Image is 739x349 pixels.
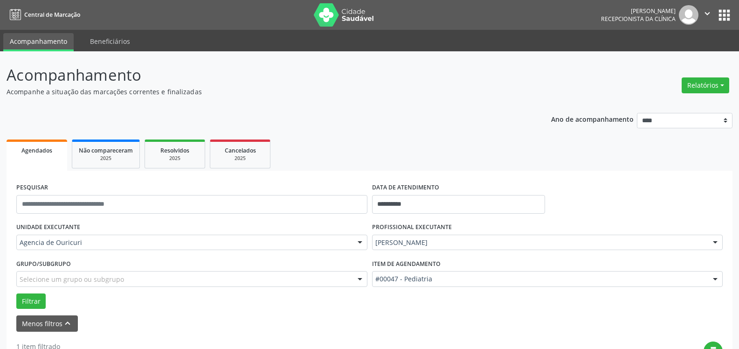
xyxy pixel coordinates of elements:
[16,315,78,332] button: Menos filtroskeyboard_arrow_up
[83,33,137,49] a: Beneficiários
[217,155,263,162] div: 2025
[16,181,48,195] label: PESQUISAR
[24,11,80,19] span: Central de Marcação
[601,7,676,15] div: [PERSON_NAME]
[7,63,515,87] p: Acompanhamento
[7,7,80,22] a: Central de Marcação
[20,238,348,247] span: Agencia de Ouricuri
[551,113,634,125] p: Ano de acompanhamento
[375,274,704,284] span: #00047 - Pediatria
[152,155,198,162] div: 2025
[160,147,189,154] span: Resolvidos
[3,33,74,51] a: Acompanhamento
[21,147,52,154] span: Agendados
[698,5,716,25] button: 
[7,87,515,97] p: Acompanhe a situação das marcações correntes e finalizadas
[20,274,124,284] span: Selecione um grupo ou subgrupo
[79,147,133,154] span: Não compareceram
[16,220,80,235] label: UNIDADE EXECUTANTE
[372,257,441,271] label: Item de agendamento
[225,147,256,154] span: Cancelados
[601,15,676,23] span: Recepcionista da clínica
[79,155,133,162] div: 2025
[702,8,712,19] i: 
[375,238,704,247] span: [PERSON_NAME]
[716,7,732,23] button: apps
[372,220,452,235] label: PROFISSIONAL EXECUTANTE
[679,5,698,25] img: img
[16,293,46,309] button: Filtrar
[62,318,73,328] i: keyboard_arrow_up
[682,77,729,93] button: Relatórios
[372,181,439,195] label: DATA DE ATENDIMENTO
[16,257,71,271] label: Grupo/Subgrupo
